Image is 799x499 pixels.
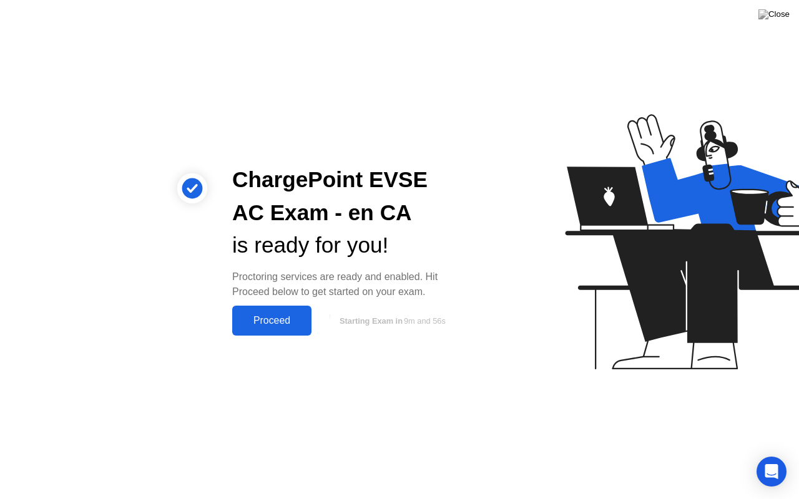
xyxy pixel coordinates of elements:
[236,315,308,326] div: Proceed
[318,309,464,332] button: Starting Exam in9m and 56s
[758,9,790,19] img: Close
[232,269,464,299] div: Proctoring services are ready and enabled. Hit Proceed below to get started on your exam.
[757,457,787,487] div: Open Intercom Messenger
[232,163,464,230] div: ChargePoint EVSE AC Exam - en CA
[232,229,464,262] div: is ready for you!
[232,306,311,336] button: Proceed
[404,316,446,326] span: 9m and 56s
